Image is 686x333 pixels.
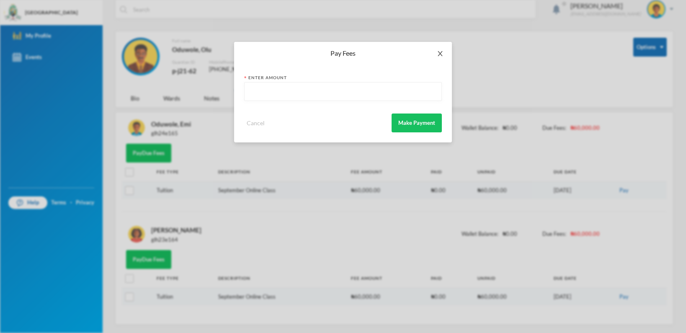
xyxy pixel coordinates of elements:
[437,50,444,57] i: icon: close
[428,42,452,65] button: Close
[244,118,267,128] button: Cancel
[244,75,442,81] div: Enter Amount
[392,114,442,132] button: Make Payment
[244,49,442,58] div: Pay Fees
